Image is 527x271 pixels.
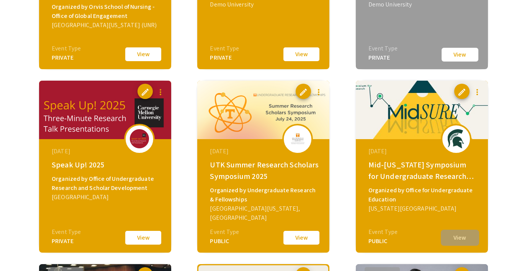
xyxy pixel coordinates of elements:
div: Speak Up! 2025 [52,159,160,170]
mat-icon: more_vert [314,88,323,97]
div: [GEOGRAPHIC_DATA][US_STATE], [GEOGRAPHIC_DATA] [210,204,319,222]
div: Mid-[US_STATE] Symposium for Undergraduate Research Experiences 2025 [368,159,477,182]
span: edit [141,88,150,97]
div: Event Type [368,227,398,237]
div: [DATE] [210,147,319,156]
div: Event Type [368,44,398,53]
div: [GEOGRAPHIC_DATA] [52,193,160,202]
div: PRIVATE [368,53,398,62]
div: [US_STATE][GEOGRAPHIC_DATA] [368,204,477,213]
span: edit [457,88,466,97]
div: UTK Summer Research Scholars Symposium 2025 [210,159,319,182]
div: PUBLIC [368,237,398,246]
div: [DATE] [52,147,160,156]
mat-icon: more_vert [156,88,165,97]
button: edit [454,84,470,99]
button: View [441,230,479,246]
button: View [124,230,162,246]
div: Event Type [210,227,239,237]
div: Organized by Undergraduate Research & Fellowships [210,186,319,204]
button: View [282,46,321,62]
span: edit [299,88,308,97]
img: utk-summer-research-scholars-symposium-2025_eventLogo_3cfac2_.jpg [286,129,309,148]
div: PUBLIC [210,237,239,246]
div: [DATE] [368,147,477,156]
mat-icon: more_vert [473,88,482,97]
button: edit [137,84,153,99]
div: PRIVATE [52,237,81,246]
img: speak-up-2025_eventCoverPhoto_f5af8f__thumb.png [39,81,171,139]
img: utk-summer-research-scholars-symposium-2025_eventCoverPhoto_3f4721__thumb.png [197,81,329,139]
div: [GEOGRAPHIC_DATA][US_STATE] (UNR) [52,21,160,30]
div: Event Type [52,44,81,53]
div: PRIVATE [52,53,81,62]
iframe: Chat [6,237,33,265]
img: speak-up-2025_eventLogo_8a7d19_.png [128,129,151,148]
div: Organized by Office for Undergraduate Education [368,186,477,204]
div: PRIVATE [210,53,239,62]
img: mid-sure2025_eventCoverPhoto_86d1f7__thumb.jpg [356,81,488,139]
button: View [282,230,321,246]
button: View [124,46,162,62]
div: Organized by Orvis School of Nursing - Office of Global Engagement [52,2,160,21]
div: Organized by Office of Undergraduate Research and Scholar Development [52,174,160,193]
button: View [441,47,479,62]
div: Event Type [52,227,81,237]
img: mid-sure2025_eventLogo_0964b9_.png [445,129,468,148]
button: edit [296,84,311,99]
div: Event Type [210,44,239,53]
